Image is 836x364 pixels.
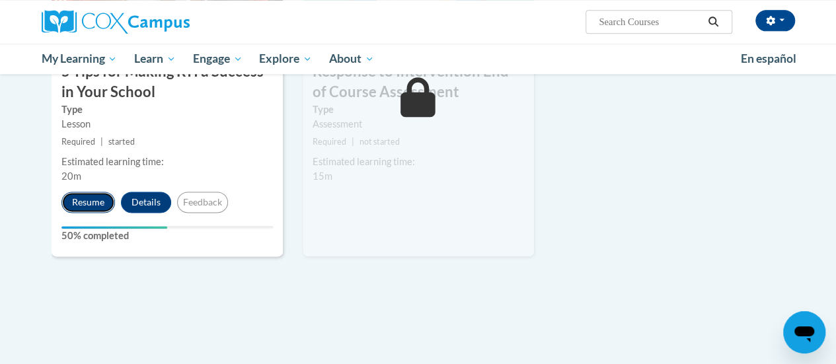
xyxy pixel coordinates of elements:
[177,192,228,213] button: Feedback
[41,51,117,67] span: My Learning
[61,226,167,229] div: Your progress
[61,229,273,243] label: 50% completed
[313,155,524,169] div: Estimated learning time:
[42,10,280,34] a: Cox Campus
[184,44,251,74] a: Engage
[313,170,332,182] span: 15m
[61,137,95,147] span: Required
[259,51,312,67] span: Explore
[61,192,115,213] button: Resume
[597,14,703,30] input: Search Courses
[32,44,805,74] div: Main menu
[61,170,81,182] span: 20m
[732,45,805,73] a: En español
[61,102,273,117] label: Type
[360,137,400,147] span: not started
[193,51,243,67] span: Engage
[313,117,524,131] div: Assessment
[755,10,795,31] button: Account Settings
[703,14,723,30] button: Search
[321,44,383,74] a: About
[303,61,534,102] h3: Response to Intervention End of Course Assessment
[313,137,346,147] span: Required
[108,137,135,147] span: started
[126,44,184,74] a: Learn
[741,52,796,65] span: En español
[352,137,354,147] span: |
[783,311,825,353] iframe: Button to launch messaging window
[33,44,126,74] a: My Learning
[121,192,171,213] button: Details
[61,117,273,131] div: Lesson
[134,51,176,67] span: Learn
[250,44,321,74] a: Explore
[100,137,103,147] span: |
[52,61,283,102] h3: 5 Tips for Making RTI a Success in Your School
[329,51,374,67] span: About
[42,10,190,34] img: Cox Campus
[313,102,524,117] label: Type
[61,155,273,169] div: Estimated learning time:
